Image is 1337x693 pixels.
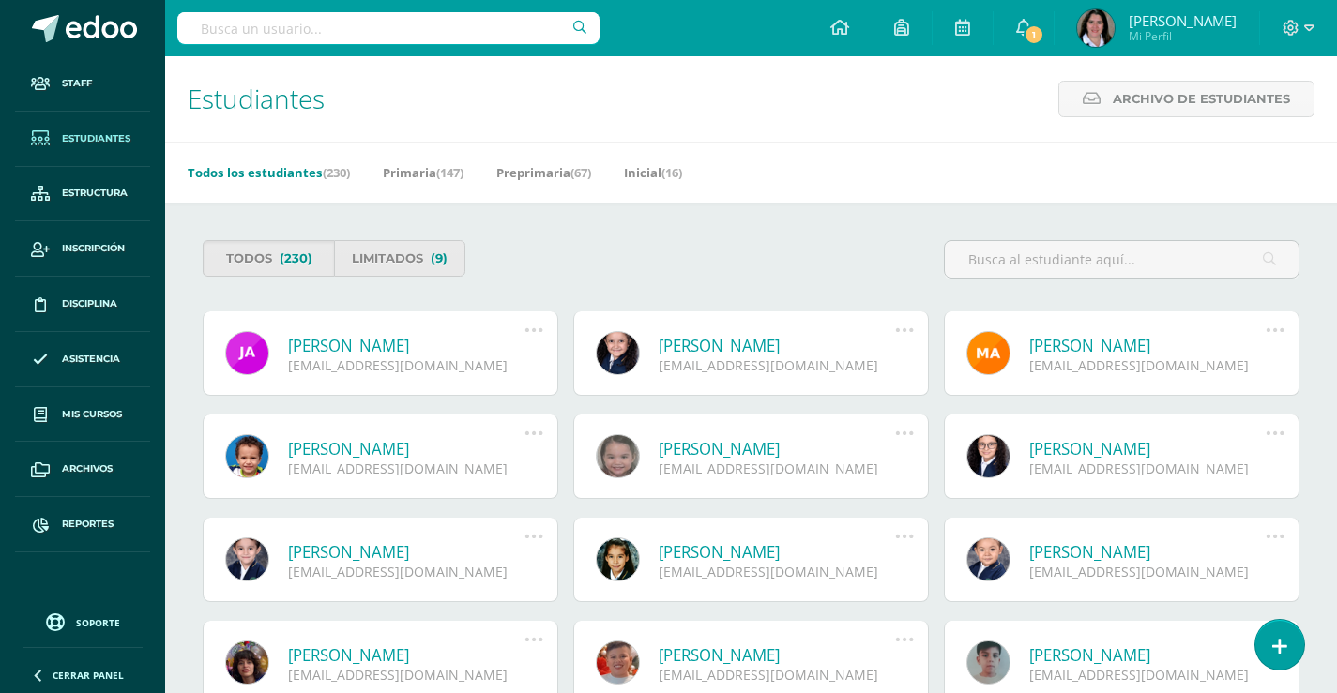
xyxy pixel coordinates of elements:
a: Inicial(16) [624,158,682,188]
a: Estructura [15,167,150,222]
span: (147) [436,164,463,181]
a: [PERSON_NAME] [1029,644,1266,666]
span: Soporte [76,616,120,629]
div: [EMAIL_ADDRESS][DOMAIN_NAME] [659,666,895,684]
div: [EMAIL_ADDRESS][DOMAIN_NAME] [1029,459,1266,477]
a: Asistencia [15,332,150,387]
a: Todos(230) [203,240,334,277]
span: Mi Perfil [1129,28,1237,44]
div: [EMAIL_ADDRESS][DOMAIN_NAME] [659,459,895,477]
a: [PERSON_NAME] [1029,541,1266,563]
div: [EMAIL_ADDRESS][DOMAIN_NAME] [288,666,524,684]
a: Inscripción [15,221,150,277]
a: [PERSON_NAME] [659,335,895,356]
span: (67) [570,164,591,181]
div: [EMAIL_ADDRESS][DOMAIN_NAME] [1029,356,1266,374]
div: [EMAIL_ADDRESS][DOMAIN_NAME] [288,459,524,477]
a: [PERSON_NAME] [1029,438,1266,459]
a: Preprimaria(67) [496,158,591,188]
a: Archivos [15,442,150,497]
a: [PERSON_NAME] [1029,335,1266,356]
span: Estudiantes [188,81,325,116]
a: [PERSON_NAME] [288,644,524,666]
a: Soporte [23,609,143,634]
a: Disciplina [15,277,150,332]
a: Archivo de Estudiantes [1058,81,1314,117]
a: Staff [15,56,150,112]
span: Mis cursos [62,407,122,422]
span: Inscripción [62,241,125,256]
a: [PERSON_NAME] [288,335,524,356]
div: [EMAIL_ADDRESS][DOMAIN_NAME] [288,356,524,374]
span: Staff [62,76,92,91]
div: [EMAIL_ADDRESS][DOMAIN_NAME] [659,356,895,374]
span: Estructura [62,186,128,201]
span: Disciplina [62,296,117,311]
span: [PERSON_NAME] [1129,11,1237,30]
a: [PERSON_NAME] [659,541,895,563]
div: [EMAIL_ADDRESS][DOMAIN_NAME] [1029,563,1266,580]
div: [EMAIL_ADDRESS][DOMAIN_NAME] [1029,666,1266,684]
span: (230) [280,241,312,276]
span: Cerrar panel [53,669,124,682]
span: Asistencia [62,352,120,367]
a: Estudiantes [15,112,150,167]
span: Archivos [62,461,113,476]
img: dbaff9155df2cbddabe12780bec20cac.png [1077,9,1115,47]
div: [EMAIL_ADDRESS][DOMAIN_NAME] [659,563,895,580]
span: 1 [1024,24,1044,45]
a: Mis cursos [15,387,150,443]
a: [PERSON_NAME] [659,644,895,666]
span: Archivo de Estudiantes [1113,82,1290,116]
input: Busca un usuario... [177,12,600,44]
span: Estudiantes [62,131,130,146]
a: [PERSON_NAME] [288,438,524,459]
span: (16) [661,164,682,181]
a: Limitados(9) [334,240,465,277]
span: Reportes [62,517,114,532]
span: (9) [431,241,448,276]
a: Reportes [15,497,150,552]
a: [PERSON_NAME] [659,438,895,459]
div: [EMAIL_ADDRESS][DOMAIN_NAME] [288,563,524,580]
a: Todos los estudiantes(230) [188,158,350,188]
a: [PERSON_NAME] [288,541,524,563]
input: Busca al estudiante aquí... [945,241,1299,278]
span: (230) [323,164,350,181]
a: Primaria(147) [383,158,463,188]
